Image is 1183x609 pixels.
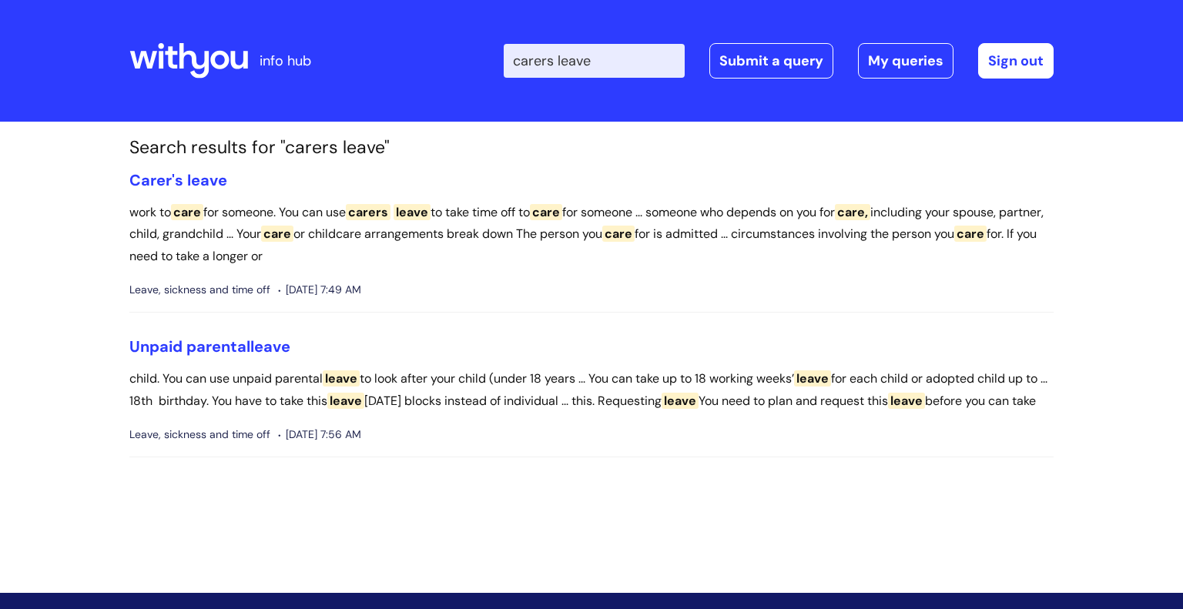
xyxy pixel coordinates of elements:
a: My queries [858,43,953,79]
span: care [530,204,562,220]
div: | - [504,43,1054,79]
span: care [171,204,203,220]
span: leave [888,393,925,409]
span: leave [662,393,699,409]
p: child. You can use unpaid parental to look after your child (under 18 years ... You can take up t... [129,368,1054,413]
span: Carer's [129,170,183,190]
span: leave [250,336,290,356]
span: Leave, sickness and time off [129,280,270,299]
span: [DATE] 7:49 AM [278,280,361,299]
input: Search [504,44,685,78]
span: [DATE] 7:56 AM [278,425,361,444]
a: Carer's leave [129,170,227,190]
span: leave [394,204,431,220]
span: carers [346,204,390,220]
a: Sign out [978,43,1054,79]
span: care, [835,204,870,220]
span: leave [794,370,831,386]
span: leave [323,370,360,386]
p: info hub [260,49,311,73]
span: leave [327,393,364,409]
a: Unpaid parentalleave [129,336,290,356]
a: Submit a query [709,43,833,79]
h1: Search results for "carers leave" [129,137,1054,159]
span: care [954,226,987,242]
span: leave [187,170,227,190]
span: Leave, sickness and time off [129,425,270,444]
span: care [261,226,293,242]
span: care [602,226,635,242]
p: work to for someone. You can use to take time off to for someone ... someone who depends on you f... [129,202,1054,268]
